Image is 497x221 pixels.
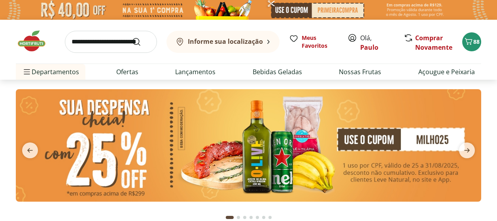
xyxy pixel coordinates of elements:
[415,34,452,52] a: Comprar Novamente
[16,142,44,158] button: previous
[453,142,481,158] button: next
[253,67,302,77] a: Bebidas Geladas
[418,67,475,77] a: Açougue e Peixaria
[175,67,215,77] a: Lançamentos
[360,33,395,52] span: Olá,
[16,29,55,53] img: Hortifruti
[360,43,378,52] a: Paulo
[289,34,338,50] a: Meus Favoritos
[22,62,32,81] button: Menu
[473,38,480,45] span: 88
[166,31,280,53] button: Informe sua localização
[132,37,151,47] button: Submit Search
[302,34,338,50] span: Meus Favoritos
[339,67,381,77] a: Nossas Frutas
[188,37,263,46] b: Informe sua localização
[16,89,481,202] img: cupom
[116,67,138,77] a: Ofertas
[65,31,157,53] input: search
[462,32,481,51] button: Carrinho
[22,62,79,81] span: Departamentos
